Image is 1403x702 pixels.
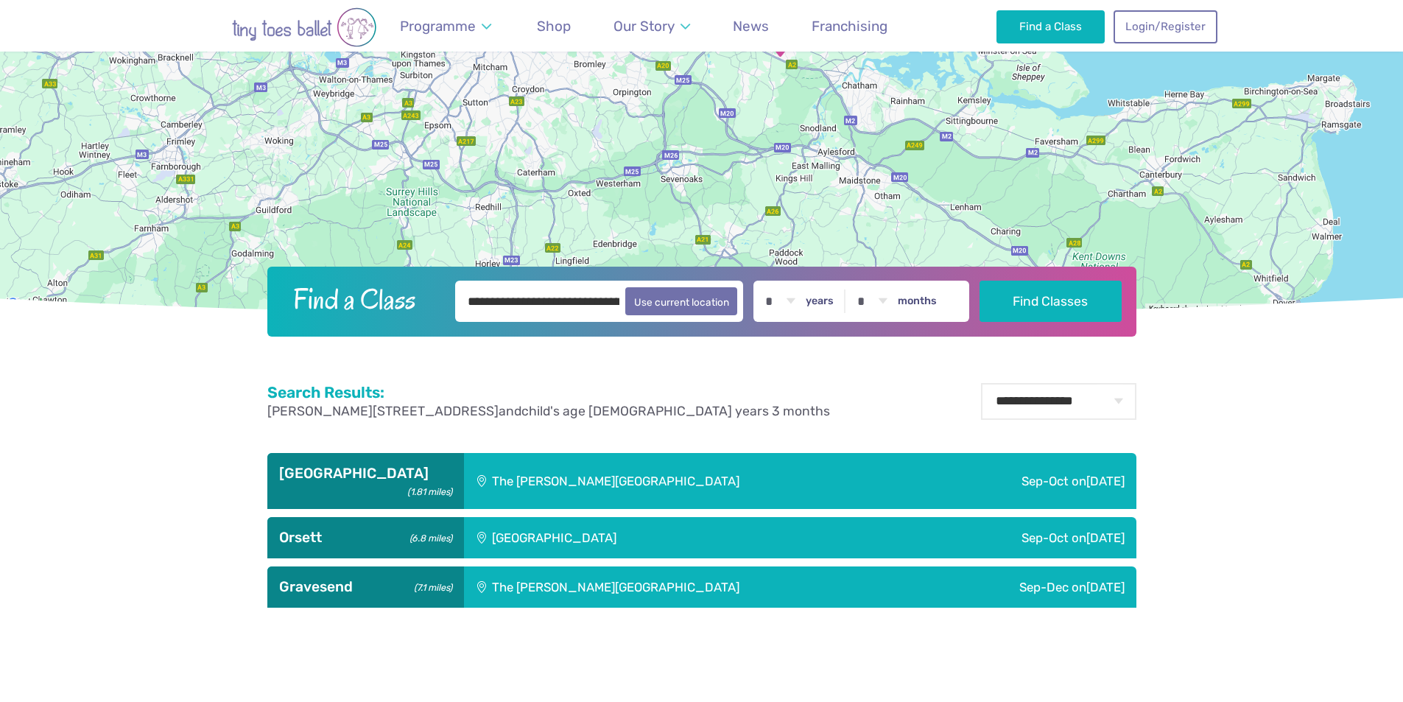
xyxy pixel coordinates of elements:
[844,517,1136,558] div: Sep-Oct on
[404,529,451,544] small: (6.8 miles)
[464,566,928,608] div: The [PERSON_NAME][GEOGRAPHIC_DATA]
[400,18,476,35] span: Programme
[279,529,452,547] h3: Orsett
[1086,580,1125,594] span: [DATE]
[267,404,499,418] span: [PERSON_NAME][STREET_ADDRESS]
[806,295,834,308] label: years
[464,517,844,558] div: [GEOGRAPHIC_DATA]
[1114,10,1217,43] a: Login/Register
[726,9,776,43] a: News
[521,404,830,418] span: child's age [DEMOGRAPHIC_DATA] years 3 months
[279,465,452,482] h3: [GEOGRAPHIC_DATA]
[898,295,937,308] label: months
[402,482,451,498] small: (1.81 miles)
[606,9,697,43] a: Our Story
[4,295,52,314] a: Open this area in Google Maps (opens a new window)
[812,18,887,35] span: Franchising
[1086,474,1125,488] span: [DATE]
[279,578,452,596] h3: Gravesend
[625,287,738,315] button: Use current location
[464,453,931,510] div: The [PERSON_NAME][GEOGRAPHIC_DATA]
[530,9,578,43] a: Shop
[930,453,1136,510] div: Sep-Oct on
[281,281,445,317] h2: Find a Class
[996,10,1105,43] a: Find a Class
[409,578,451,594] small: (7.1 miles)
[805,9,895,43] a: Franchising
[613,18,675,35] span: Our Story
[537,18,571,35] span: Shop
[267,383,830,402] h2: Search Results:
[267,402,830,421] p: and
[733,18,769,35] span: News
[186,7,422,47] img: tiny toes ballet
[1086,530,1125,545] span: [DATE]
[928,566,1136,608] div: Sep-Dec on
[980,281,1122,322] button: Find Classes
[4,295,52,314] img: Google
[393,9,499,43] a: Programme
